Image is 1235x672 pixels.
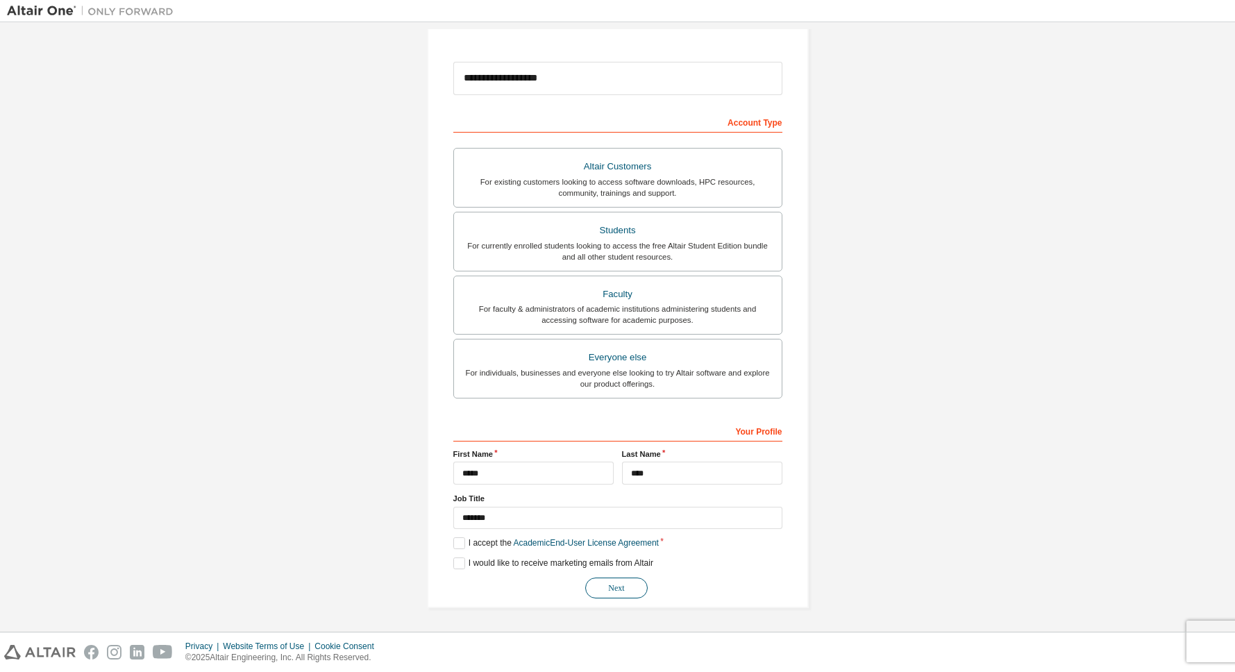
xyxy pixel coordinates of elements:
[585,578,648,598] button: Next
[514,538,659,548] a: Academic End-User License Agreement
[130,645,144,660] img: linkedin.svg
[462,240,773,262] div: For currently enrolled students looking to access the free Altair Student Edition bundle and all ...
[462,176,773,199] div: For existing customers looking to access software downloads, HPC resources, community, trainings ...
[453,537,659,549] label: I accept the
[462,367,773,389] div: For individuals, businesses and everyone else looking to try Altair software and explore our prod...
[314,641,382,652] div: Cookie Consent
[185,652,383,664] p: © 2025 Altair Engineering, Inc. All Rights Reserved.
[453,419,782,442] div: Your Profile
[462,303,773,326] div: For faculty & administrators of academic institutions administering students and accessing softwa...
[622,448,782,460] label: Last Name
[462,221,773,240] div: Students
[462,285,773,304] div: Faculty
[462,157,773,176] div: Altair Customers
[185,641,223,652] div: Privacy
[153,645,173,660] img: youtube.svg
[107,645,121,660] img: instagram.svg
[453,557,653,569] label: I would like to receive marketing emails from Altair
[453,448,614,460] label: First Name
[462,348,773,367] div: Everyone else
[4,645,76,660] img: altair_logo.svg
[84,645,99,660] img: facebook.svg
[7,4,180,18] img: Altair One
[453,493,782,504] label: Job Title
[223,641,314,652] div: Website Terms of Use
[453,110,782,133] div: Account Type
